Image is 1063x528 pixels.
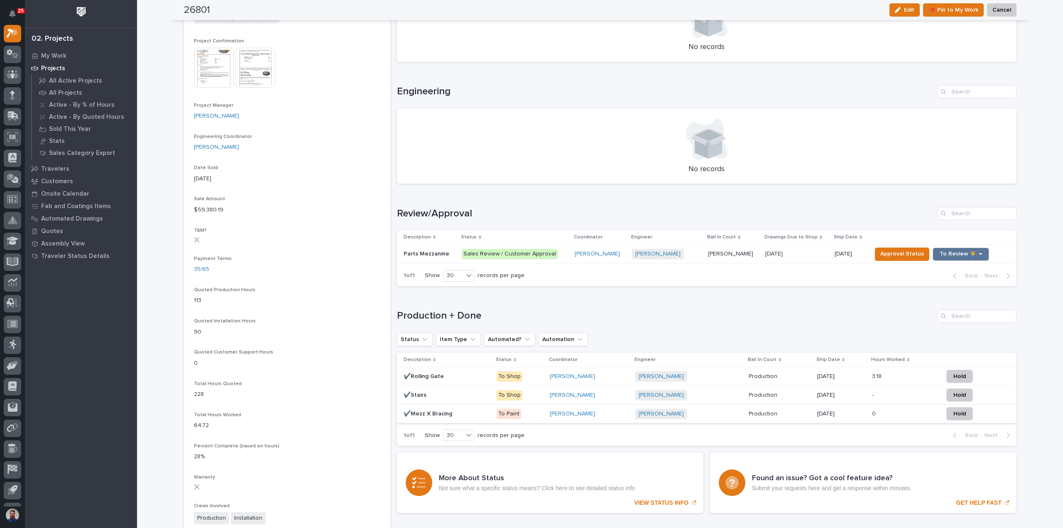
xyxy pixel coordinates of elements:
p: Traveler Status Details [41,253,110,260]
span: Quoted Production Hours [194,287,255,292]
button: Approval Status [875,248,929,261]
button: Back [946,432,981,439]
p: Travelers [41,165,69,173]
p: [DATE] [765,249,784,258]
p: 25 [18,8,24,14]
a: Traveler Status Details [25,250,137,262]
p: 28% [194,452,380,461]
span: Project Confirmation [194,39,244,44]
a: [PERSON_NAME] [194,112,239,120]
p: [DATE] [817,410,865,417]
p: Engineer [631,233,652,242]
tr: ✔️Mezz X Bracing✔️Mezz X Bracing To Paint[PERSON_NAME] [PERSON_NAME] ProductionProduction [DATE]0... [397,405,1016,423]
p: Sales Category Export [49,150,115,157]
button: Edit [889,3,920,17]
tr: ✔️Stairs✔️Stairs To Shop[PERSON_NAME] [PERSON_NAME] ProductionProduction [DATE]-- Hold [397,386,1016,405]
span: Installation [231,512,266,524]
span: 📌 Pin to My Work [928,5,978,15]
p: Engineer [634,355,656,364]
div: Sales Review / Customer Approval [462,249,558,259]
p: Quotes [41,228,63,235]
p: My Work [41,52,66,60]
p: Projects [41,65,65,72]
div: Notifications25 [10,10,21,23]
p: Show [425,432,440,439]
h1: Production + Done [397,310,934,322]
p: 64.72 [194,421,380,430]
p: Not sure what a specific status means? Click here to see detailed status info [439,485,635,492]
p: Ship Date [816,355,840,364]
p: All Active Projects [49,77,102,85]
p: records per page [478,272,524,279]
button: Next [981,272,1016,280]
span: Sale Amount [194,196,225,201]
span: Hold [953,390,966,400]
p: No records [407,165,1007,174]
p: 0 [872,409,877,417]
p: All Projects [49,89,82,97]
p: Onsite Calendar [41,190,89,198]
a: [PERSON_NAME] [194,143,239,152]
p: Submit your requests here and get a response within minutes. [752,485,911,492]
a: [PERSON_NAME] [639,410,684,417]
a: VIEW STATUS INFO [397,452,703,513]
a: [PERSON_NAME] [635,250,681,258]
a: 35/65 [194,265,209,274]
a: All Projects [32,87,137,98]
a: Fab and Coatings Items [25,200,137,212]
button: Cancel [987,3,1016,17]
p: 228 [194,390,380,399]
p: No records [407,43,1007,52]
p: Coordinator [549,355,578,364]
a: Sold This Year [32,123,137,135]
button: users-avatar [4,506,21,524]
span: Engineering Coordinator [194,134,252,139]
h1: Engineering [397,86,934,98]
p: Customers [41,178,73,185]
span: Approval Status [880,249,924,259]
p: GET HELP FAST [956,499,1002,506]
p: Assembly View [41,240,85,248]
a: Quotes [25,225,137,237]
a: Projects [25,62,137,74]
p: Automated Drawings [41,215,103,223]
h3: More About Status [439,474,635,483]
p: Stats [49,138,65,145]
a: [PERSON_NAME] [550,392,595,399]
span: Edit [904,6,914,14]
p: records per page [478,432,524,439]
p: - [872,390,875,399]
button: Notifications [4,5,21,22]
p: 3.18 [872,371,883,380]
a: Stats [32,135,137,147]
input: Search [938,309,1016,323]
p: Parts Mezzanine [404,249,451,258]
p: Description [404,355,431,364]
p: Show [425,272,440,279]
a: GET HELP FAST [710,452,1016,513]
span: Next [985,432,1003,439]
input: Search [938,207,1016,220]
div: To Paint [497,409,521,419]
span: Total Hours Quoted [194,381,242,386]
button: Hold [946,407,973,420]
h1: Review/Approval [397,208,934,220]
div: 30 [443,271,463,280]
button: Automated? [484,333,535,346]
p: Fab and Coatings Items [41,203,111,210]
span: Quoted Customer Support Hours [194,350,273,355]
span: Back [960,272,978,280]
p: Production [749,390,779,399]
p: 90 [194,328,380,336]
a: Travelers [25,162,137,175]
button: Hold [946,370,973,383]
p: Hours Worked [871,355,905,364]
a: Active - By % of Hours [32,99,137,111]
span: Warranty [194,475,215,480]
span: To Review 👨‍🏭 → [940,249,982,259]
p: ✔️Stairs [404,390,428,399]
a: Active - By Quoted Hours [32,111,137,123]
a: [PERSON_NAME] [639,373,684,380]
p: Status [461,233,477,242]
h2: 26801 [184,4,210,16]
